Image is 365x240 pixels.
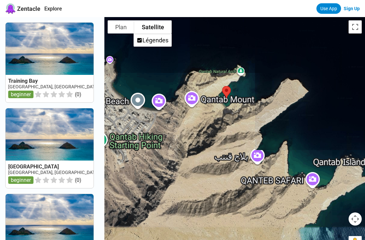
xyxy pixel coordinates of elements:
[134,34,171,46] li: Légendes
[5,3,16,14] img: Zentacle logo
[349,20,362,33] button: Passer en plein écran
[108,20,134,33] button: Afficher un plan de ville
[44,6,62,12] a: Explore
[17,5,40,12] span: Zentacle
[142,37,168,44] label: Légendes
[5,3,40,14] a: Zentacle logoZentacle
[349,212,362,226] button: Commandes de la caméra de la carte
[344,6,360,11] a: Sign Up
[316,3,341,14] a: Use App
[134,33,172,47] ul: Afficher les images satellite
[134,20,172,33] button: Afficher les images satellite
